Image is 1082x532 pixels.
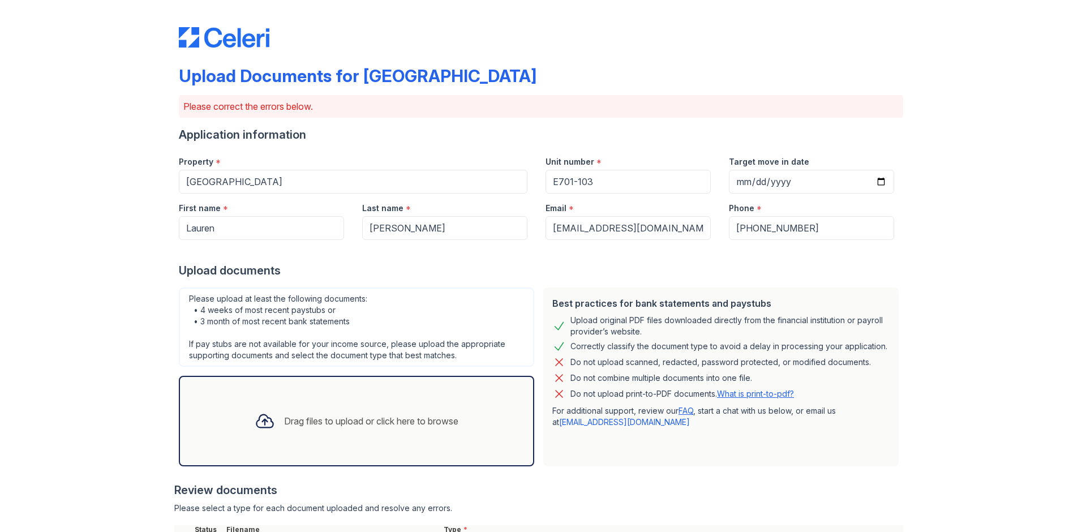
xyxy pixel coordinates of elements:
[570,388,794,400] p: Do not upload print-to-PDF documents.
[729,156,809,168] label: Target move in date
[546,156,594,168] label: Unit number
[570,371,752,385] div: Do not combine multiple documents into one file.
[679,406,693,415] a: FAQ
[179,288,534,367] div: Please upload at least the following documents: • 4 weeks of most recent paystubs or • 3 month of...
[174,503,903,514] div: Please select a type for each document uploaded and resolve any errors.
[179,127,903,143] div: Application information
[559,417,690,427] a: [EMAIL_ADDRESS][DOMAIN_NAME]
[546,203,566,214] label: Email
[284,414,458,428] div: Drag files to upload or click here to browse
[717,389,794,398] a: What is print-to-pdf?
[174,482,903,498] div: Review documents
[729,203,754,214] label: Phone
[570,340,887,353] div: Correctly classify the document type to avoid a delay in processing your application.
[570,355,871,369] div: Do not upload scanned, redacted, password protected, or modified documents.
[179,27,269,48] img: CE_Logo_Blue-a8612792a0a2168367f1c8372b55b34899dd931a85d93a1a3d3e32e68fde9ad4.png
[179,263,903,278] div: Upload documents
[362,203,403,214] label: Last name
[552,405,890,428] p: For additional support, review our , start a chat with us below, or email us at
[552,297,890,310] div: Best practices for bank statements and paystubs
[570,315,890,337] div: Upload original PDF files downloaded directly from the financial institution or payroll provider’...
[179,66,536,86] div: Upload Documents for [GEOGRAPHIC_DATA]
[183,100,899,113] p: Please correct the errors below.
[179,156,213,168] label: Property
[179,203,221,214] label: First name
